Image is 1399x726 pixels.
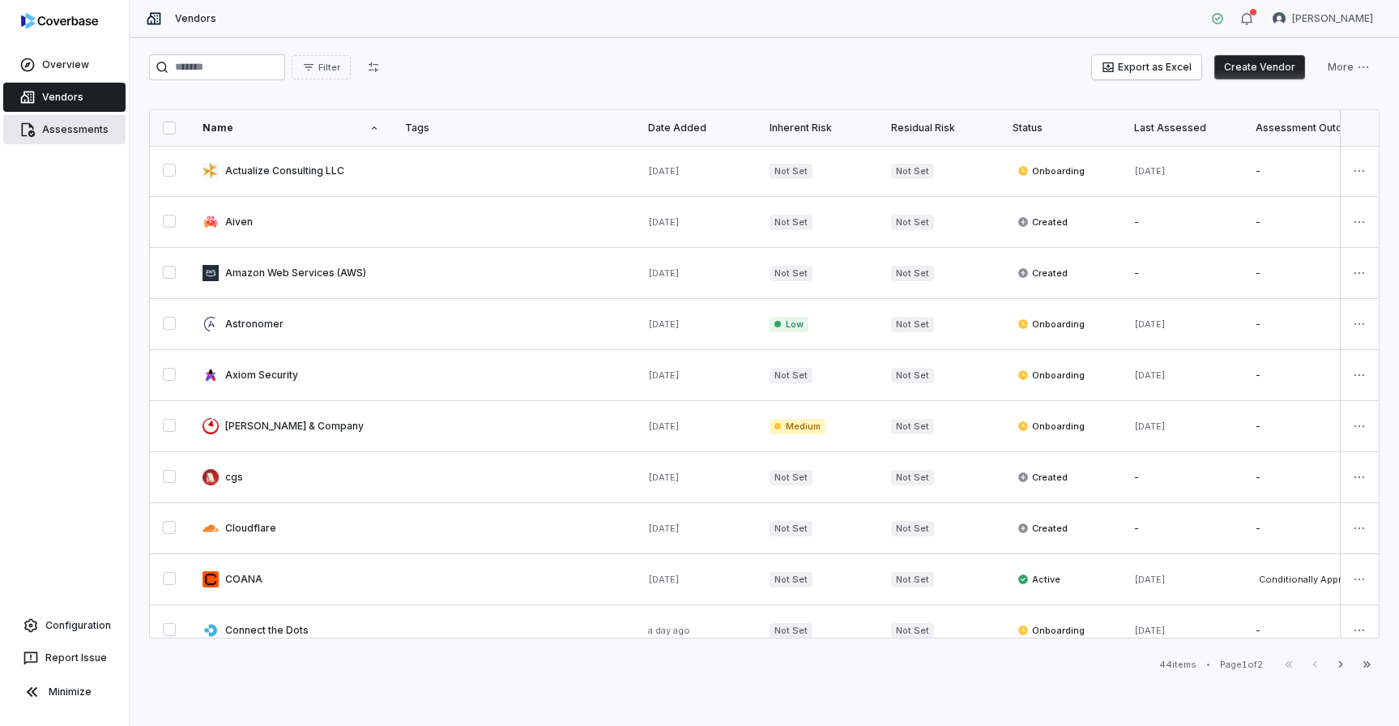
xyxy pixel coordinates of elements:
[648,216,680,228] span: [DATE]
[1243,605,1364,656] td: -
[770,572,813,587] span: Not Set
[3,50,126,79] a: Overview
[6,676,122,708] button: Minimize
[770,215,813,230] span: Not Set
[1134,318,1166,330] span: [DATE]
[1134,421,1166,432] span: [DATE]
[648,421,680,432] span: [DATE]
[891,317,934,332] span: Not Set
[1206,659,1210,670] div: •
[1017,267,1068,280] span: Created
[1017,369,1085,382] span: Onboarding
[1134,625,1166,636] span: [DATE]
[1273,12,1286,25] img: Tomo Majima avatar
[1013,122,1108,135] div: Status
[292,55,351,79] button: Filter
[1243,503,1364,554] td: -
[203,122,379,135] div: Name
[648,574,680,585] span: [DATE]
[1121,452,1243,503] td: -
[1243,248,1364,299] td: -
[770,266,813,281] span: Not Set
[1017,624,1085,637] span: Onboarding
[770,122,865,135] div: Inherent Risk
[1017,420,1085,433] span: Onboarding
[21,13,98,29] img: logo-D7KZi-bG.svg
[1134,369,1166,381] span: [DATE]
[1243,299,1364,350] td: -
[1092,55,1201,79] button: Export as Excel
[891,521,934,536] span: Not Set
[1318,55,1380,79] button: More
[648,122,744,135] div: Date Added
[1243,350,1364,401] td: -
[648,318,680,330] span: [DATE]
[1121,503,1243,554] td: -
[6,611,122,640] a: Configuration
[175,12,216,25] span: Vendors
[891,419,934,434] span: Not Set
[648,267,680,279] span: [DATE]
[1159,659,1196,671] div: 44 items
[1243,401,1364,452] td: -
[1017,573,1060,586] span: Active
[1243,452,1364,503] td: -
[648,472,680,483] span: [DATE]
[1292,12,1373,25] span: [PERSON_NAME]
[770,368,813,383] span: Not Set
[1214,55,1305,79] button: Create Vendor
[648,165,680,177] span: [DATE]
[1134,122,1230,135] div: Last Assessed
[770,419,825,434] span: Medium
[1263,6,1383,31] button: Tomo Majima avatar[PERSON_NAME]
[891,122,987,135] div: Residual Risk
[1017,164,1085,177] span: Onboarding
[1243,146,1364,197] td: -
[1017,471,1068,484] span: Created
[318,62,340,74] span: Filter
[6,643,122,673] button: Report Issue
[891,266,934,281] span: Not Set
[891,164,934,179] span: Not Set
[770,164,813,179] span: Not Set
[1256,122,1351,135] div: Assessment Outcome
[770,470,813,485] span: Not Set
[1017,522,1068,535] span: Created
[891,215,934,230] span: Not Set
[3,83,126,112] a: Vendors
[770,623,813,638] span: Not Set
[648,369,680,381] span: [DATE]
[1121,248,1243,299] td: -
[1017,216,1068,228] span: Created
[1134,574,1166,585] span: [DATE]
[1220,659,1263,671] div: Page 1 of 2
[405,122,622,135] div: Tags
[891,572,934,587] span: Not Set
[1121,197,1243,248] td: -
[770,521,813,536] span: Not Set
[770,317,808,332] span: Low
[1134,165,1166,177] span: [DATE]
[891,368,934,383] span: Not Set
[648,523,680,534] span: [DATE]
[648,625,690,636] span: a day ago
[1017,318,1085,331] span: Onboarding
[891,623,934,638] span: Not Set
[3,115,126,144] a: Assessments
[1243,197,1364,248] td: -
[891,470,934,485] span: Not Set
